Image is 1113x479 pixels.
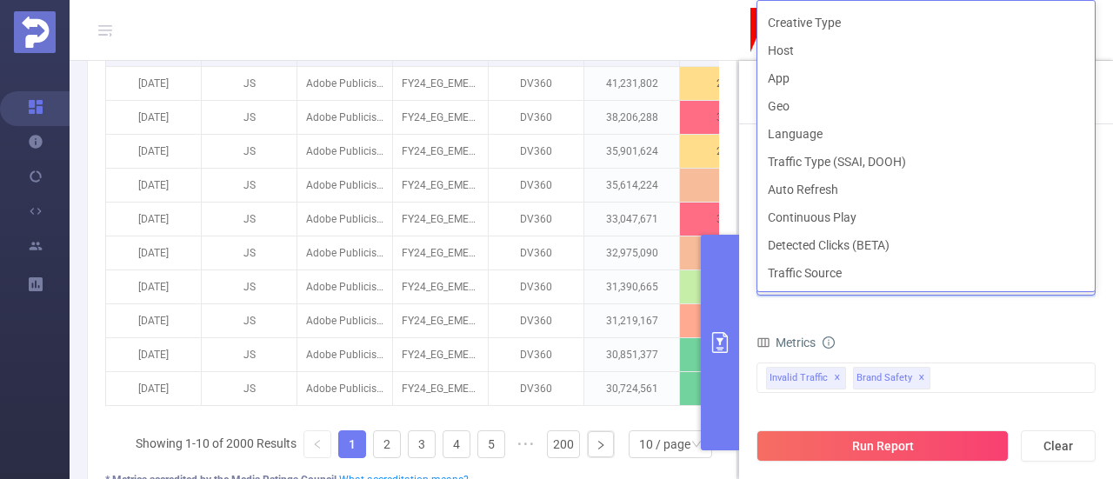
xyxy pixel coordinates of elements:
[489,135,583,168] p: DV360
[297,67,392,100] p: Adobe Publicis Emea Tier 1 [27133]
[443,430,470,458] li: 4
[512,430,540,458] span: •••
[478,431,504,457] a: 5
[106,270,201,303] p: [DATE]
[338,430,366,458] li: 1
[757,120,1095,148] li: Language
[312,439,323,449] i: icon: left
[393,101,488,134] p: FY24_EG_EMEA_Creative_CCM_Acquisition_Buy_4200323233_P36036 [225038]
[548,431,579,457] a: 200
[489,203,583,236] p: DV360
[757,9,1095,37] li: Creative Type
[373,430,401,458] li: 2
[106,338,201,371] p: [DATE]
[106,304,201,337] p: [DATE]
[584,67,679,100] p: 41,231,802
[639,431,690,457] div: 10 / page
[393,67,488,100] p: FY24_EG_EMEA_DocumentCloud_Acrobat_Acquisition_Buy_4200324335_P36036 [225040]
[202,372,297,405] p: JS
[202,169,297,202] p: JS
[14,11,56,53] img: Protected Media
[393,270,488,303] p: FY24_EG_EMEA_Creative_CCM_Acquisition_Buy_4200323233_P36036 [225038]
[106,135,201,168] p: [DATE]
[680,236,775,269] p: 3%
[136,430,297,458] li: Showing 1-10 of 2000 Results
[477,430,505,458] li: 5
[106,203,201,236] p: [DATE]
[680,270,775,303] p: 2.4%
[757,176,1095,203] li: Auto Refresh
[1074,101,1084,111] i: icon: check
[202,304,297,337] p: JS
[202,338,297,371] p: JS
[393,304,488,337] p: FY24_EG_EMEA_Creative_CCM_Acquisition_Buy_4200323233_P36036 [225038]
[691,439,702,451] i: icon: down
[297,270,392,303] p: Adobe Publicis Emea Tier 1 [27133]
[489,169,583,202] p: DV360
[834,368,841,389] span: ✕
[853,367,930,389] span: Brand Safety
[1021,430,1096,462] button: Clear
[393,203,488,236] p: FY24_EG_EMEA_Creative_CCM_Acquisition_Buy_4200323233_P36036 [225038]
[409,431,435,457] a: 3
[584,101,679,134] p: 38,206,288
[680,338,775,371] p: 1.9%
[393,338,488,371] p: FY24_EG_EMEA_Creative_CCM_Acquisition_Buy_4200323233_P36036 [225038]
[1074,73,1084,83] i: icon: check
[489,270,583,303] p: DV360
[489,304,583,337] p: DV360
[757,64,1095,92] li: App
[584,203,679,236] p: 33,047,671
[1074,240,1084,250] i: icon: check
[1074,45,1084,56] i: icon: check
[106,169,201,202] p: [DATE]
[489,67,583,100] p: DV360
[584,270,679,303] p: 31,390,665
[766,367,846,389] span: Invalid Traffic
[757,37,1095,64] li: Host
[106,101,201,134] p: [DATE]
[202,135,297,168] p: JS
[393,135,488,168] p: FY24_EG_EMEA_Creative_CCM_Acquisition_Buy_4200323233_P36036 [225038]
[1074,184,1084,195] i: icon: check
[757,259,1095,287] li: Traffic Source
[1074,268,1084,278] i: icon: check
[489,372,583,405] p: DV360
[823,336,835,349] i: icon: info-circle
[680,101,775,134] p: 3.8%
[680,304,775,337] p: 3.2%
[1074,156,1084,167] i: icon: check
[757,92,1095,120] li: Geo
[202,203,297,236] p: JS
[757,203,1095,231] li: Continuous Play
[374,431,400,457] a: 2
[680,169,775,202] p: 3%
[297,372,392,405] p: Adobe Publicis Emea Tier 1 [27133]
[443,431,470,457] a: 4
[756,336,816,349] span: Metrics
[584,338,679,371] p: 30,851,377
[297,101,392,134] p: Adobe Publicis Emea Tier 1 [27133]
[202,101,297,134] p: JS
[489,236,583,269] p: DV360
[489,338,583,371] p: DV360
[297,169,392,202] p: Adobe Publicis Emea Tier 1 [27133]
[584,169,679,202] p: 35,614,224
[393,372,488,405] p: FY24_EG_EMEA_Creative_CCM_Acquisition_Buy_4200323233_P36036 [225038]
[297,338,392,371] p: Adobe Publicis Emea Tier 1 [27133]
[680,135,775,168] p: 2.8%
[202,67,297,100] p: JS
[596,440,606,450] i: icon: right
[680,203,775,236] p: 3.8%
[202,270,297,303] p: JS
[512,430,540,458] li: Next 5 Pages
[106,372,201,405] p: [DATE]
[584,372,679,405] p: 30,724,561
[106,67,201,100] p: [DATE]
[297,135,392,168] p: Adobe Publicis Emea Tier 1 [27133]
[339,431,365,457] a: 1
[408,430,436,458] li: 3
[202,236,297,269] p: JS
[918,368,925,389] span: ✕
[1074,129,1084,139] i: icon: check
